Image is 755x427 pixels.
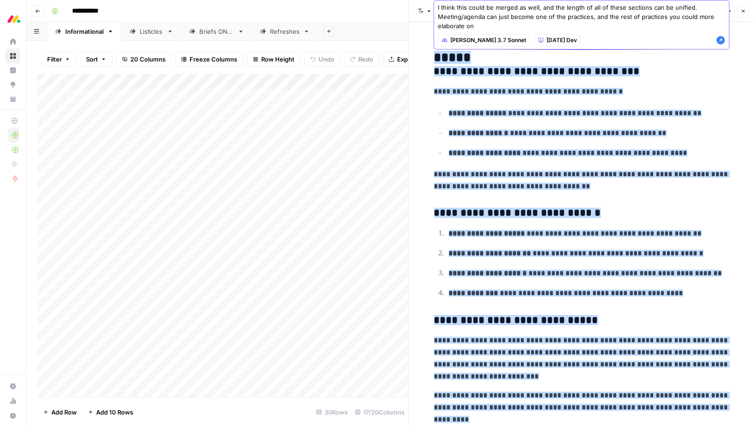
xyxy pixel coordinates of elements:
textarea: I think this could be merged as well, and the length of all of these sections can be unified. Mee... [438,3,725,31]
button: 20 Columns [116,52,172,67]
span: [PERSON_NAME] 3.7 Sonnet [450,36,526,44]
div: 30 Rows [313,405,351,420]
span: 20 Columns [130,55,166,64]
a: Insights [6,63,20,78]
a: Browse [6,49,20,63]
a: Home [6,34,20,49]
a: Refreshes [252,22,318,41]
div: 17/20 Columns [351,405,408,420]
button: Sort [80,52,112,67]
a: Listicles [122,22,181,41]
span: Sort [86,55,98,64]
div: Informational [65,27,104,36]
span: Redo [358,55,373,64]
span: Add Row [51,408,77,417]
a: Settings [6,379,20,394]
button: Freeze Columns [175,52,243,67]
span: Undo [319,55,334,64]
a: Your Data [6,92,20,106]
button: Row Height [247,52,301,67]
button: Help + Support [6,408,20,423]
div: Listicles [140,27,163,36]
span: Add 10 Rows [96,408,133,417]
a: Opportunities [6,77,20,92]
span: Freeze Columns [190,55,237,64]
button: Workspace: Monday.com [6,7,20,31]
span: Export CSV [397,55,430,64]
button: Add Row [37,405,82,420]
button: [PERSON_NAME] 3.7 Sonnet [438,34,530,46]
a: Usage [6,394,20,408]
button: Filter [41,52,76,67]
div: Refreshes [270,27,300,36]
a: Briefs ONLY [181,22,252,41]
button: Undo [304,52,340,67]
a: Informational [47,22,122,41]
span: [DATE] Dev [546,36,577,44]
span: Filter [47,55,62,64]
button: [DATE] Dev [534,34,581,46]
button: Redo [344,52,379,67]
span: Row Height [261,55,295,64]
button: Export CSV [383,52,436,67]
div: Briefs ONLY [199,27,234,36]
img: Monday.com Logo [6,11,22,27]
button: Add 10 Rows [82,405,139,420]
